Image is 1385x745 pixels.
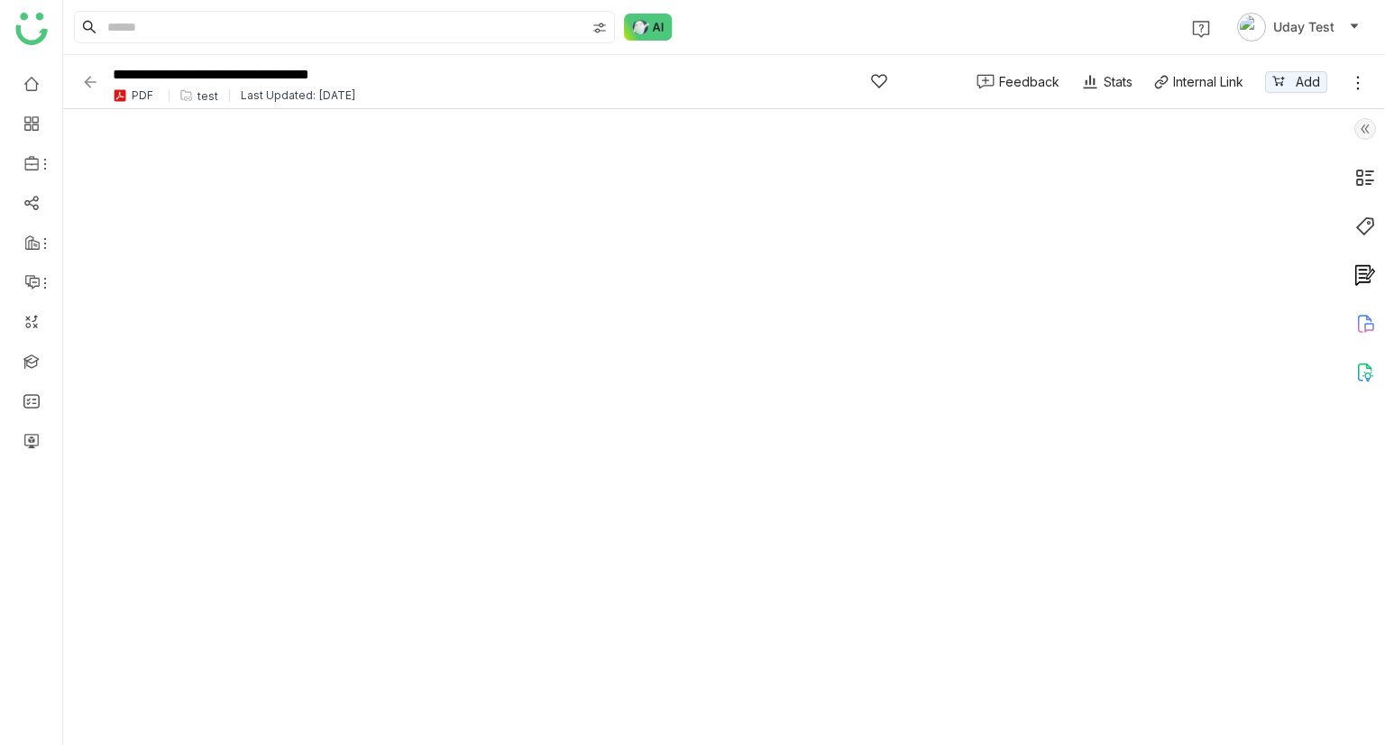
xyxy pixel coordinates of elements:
[180,89,193,102] img: view.svg
[1173,72,1243,91] div: Internal Link
[1273,17,1335,37] span: Uday Test
[624,14,673,41] img: ask-buddy-normal.svg
[999,72,1059,91] div: Feedback
[1234,13,1363,41] button: Uday Test
[1081,73,1099,91] img: stats.svg
[132,88,153,102] div: PDF
[15,13,48,45] img: logo
[1081,72,1133,91] div: Stats
[197,89,218,103] div: test
[81,73,99,91] img: back
[1192,20,1210,38] img: help.svg
[977,74,995,89] img: feedback-1.svg
[1237,13,1266,41] img: avatar
[113,88,127,103] img: pdf.svg
[1296,72,1320,92] span: Add
[592,21,607,35] img: search-type.svg
[241,88,356,102] div: Last Updated: [DATE]
[1265,71,1327,93] button: Add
